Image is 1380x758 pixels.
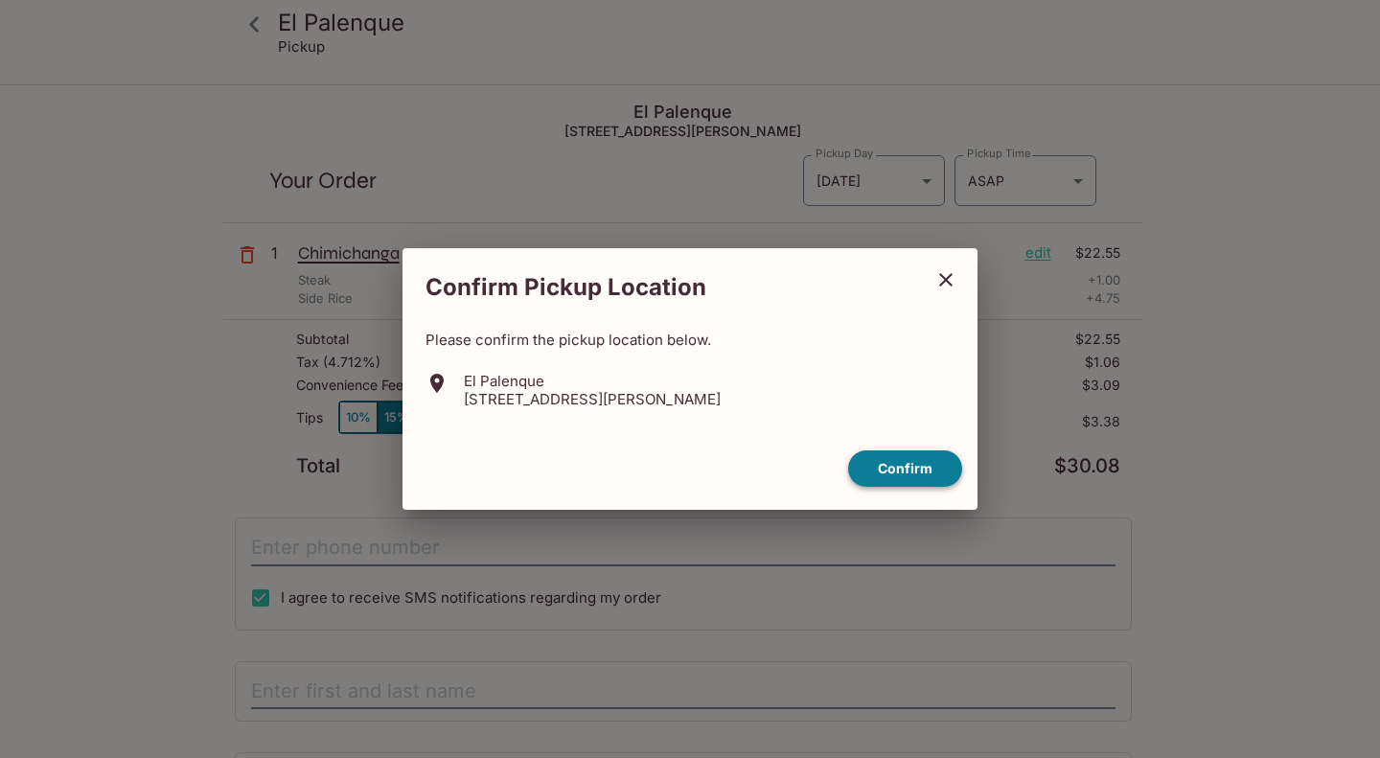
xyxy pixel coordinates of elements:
[425,331,954,349] p: Please confirm the pickup location below.
[464,372,721,390] p: El Palenque
[402,264,922,311] h2: Confirm Pickup Location
[922,256,970,304] button: close
[464,390,721,408] p: [STREET_ADDRESS][PERSON_NAME]
[848,450,962,488] button: confirm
